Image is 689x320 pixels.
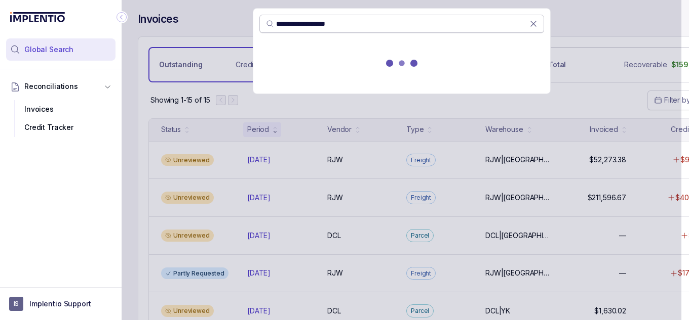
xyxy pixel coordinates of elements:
[14,100,107,118] div: Invoices
[24,81,78,92] span: Reconciliations
[116,11,128,23] div: Collapse Icon
[6,98,116,139] div: Reconciliations
[14,118,107,136] div: Credit Tracker
[9,297,112,311] button: User initialsImplentio Support
[24,44,73,55] span: Global Search
[6,75,116,98] button: Reconciliations
[9,297,23,311] span: User initials
[29,299,91,309] p: Implentio Support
